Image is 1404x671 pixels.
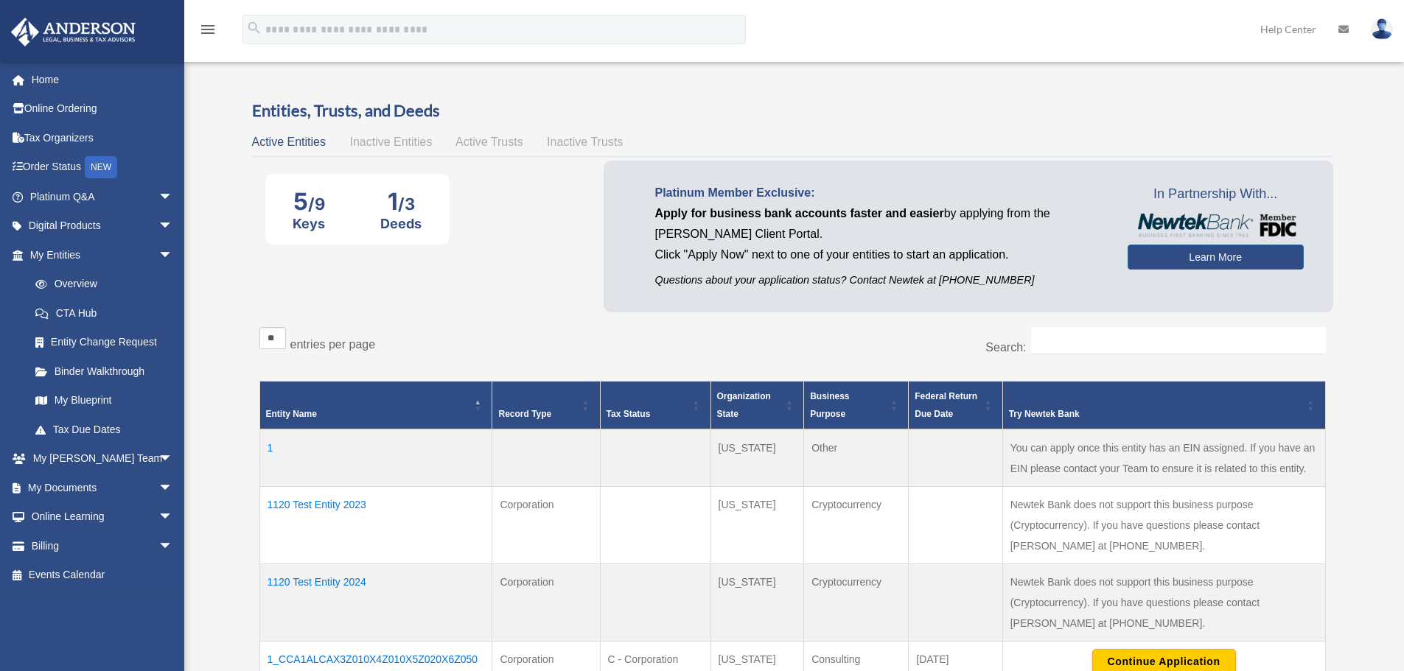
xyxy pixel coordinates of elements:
a: Binder Walkthrough [21,356,188,386]
img: NewtekBankLogoSM.png [1135,214,1296,237]
a: Platinum Q&Aarrow_drop_down [10,182,195,211]
a: Online Learningarrow_drop_down [10,502,195,532]
h3: Entities, Trusts, and Deeds [252,99,1333,122]
a: Order StatusNEW [10,152,195,183]
label: entries per page [290,338,376,351]
span: Inactive Entities [349,136,432,148]
td: Cryptocurrency [804,564,909,642]
div: NEW [85,156,117,178]
a: Learn More [1128,245,1304,270]
td: [US_STATE] [710,487,804,564]
td: [US_STATE] [710,564,804,642]
img: Anderson Advisors Platinum Portal [7,18,140,46]
a: CTA Hub [21,298,188,328]
span: Active Entities [252,136,326,148]
i: search [246,20,262,36]
a: My Entitiesarrow_drop_down [10,240,188,270]
span: arrow_drop_down [158,502,188,533]
th: Record Type: Activate to sort [492,382,600,430]
span: Organization State [717,391,771,419]
span: In Partnership With... [1128,183,1304,206]
span: Apply for business bank accounts faster and easier [655,207,944,219]
div: 1 [380,187,422,216]
div: Try Newtek Bank [1009,405,1303,423]
th: Tax Status: Activate to sort [600,382,710,430]
a: Digital Productsarrow_drop_down [10,211,195,241]
a: My [PERSON_NAME] Teamarrow_drop_down [10,444,195,474]
a: Billingarrow_drop_down [10,531,195,561]
a: Tax Due Dates [21,415,188,444]
th: Federal Return Due Date: Activate to sort [909,382,1002,430]
p: by applying from the [PERSON_NAME] Client Portal. [655,203,1106,245]
span: /9 [308,194,325,214]
th: Entity Name: Activate to invert sorting [259,382,492,430]
span: arrow_drop_down [158,240,188,270]
span: Tax Status [607,409,651,419]
span: Entity Name [266,409,317,419]
p: Click "Apply Now" next to one of your entities to start an application. [655,245,1106,265]
p: Questions about your application status? Contact Newtek at [PHONE_NUMBER] [655,271,1106,289]
span: Active Trusts [455,136,523,148]
a: menu [199,26,217,38]
th: Organization State: Activate to sort [710,382,804,430]
td: [US_STATE] [710,429,804,487]
td: Newtek Bank does not support this business purpose (Cryptocurrency). If you have questions please... [1002,487,1325,564]
span: arrow_drop_down [158,211,188,242]
div: 5 [293,187,325,216]
img: User Pic [1371,18,1393,40]
a: Entity Change Request [21,328,188,357]
td: Newtek Bank does not support this business purpose (Cryptocurrency). If you have questions please... [1002,564,1325,642]
td: You can apply once this entity has an EIN assigned. If you have an EIN please contact your Team t... [1002,429,1325,487]
span: Federal Return Due Date [915,391,977,419]
th: Try Newtek Bank : Activate to sort [1002,382,1325,430]
td: Cryptocurrency [804,487,909,564]
span: arrow_drop_down [158,473,188,503]
a: My Documentsarrow_drop_down [10,473,195,502]
td: Other [804,429,909,487]
td: Corporation [492,564,600,642]
a: Overview [21,270,181,299]
label: Search: [985,341,1026,354]
td: Corporation [492,487,600,564]
td: 1120 Test Entity 2024 [259,564,492,642]
td: 1 [259,429,492,487]
a: Events Calendar [10,561,195,590]
div: Deeds [380,216,422,231]
span: Business Purpose [810,391,849,419]
i: menu [199,21,217,38]
a: Online Ordering [10,94,195,124]
td: 1120 Test Entity 2023 [259,487,492,564]
p: Platinum Member Exclusive: [655,183,1106,203]
th: Business Purpose: Activate to sort [804,382,909,430]
span: arrow_drop_down [158,182,188,212]
span: Record Type [498,409,551,419]
span: arrow_drop_down [158,444,188,474]
a: Home [10,65,195,94]
a: Tax Organizers [10,123,195,152]
span: /3 [398,194,415,214]
span: Inactive Trusts [547,136,623,148]
span: arrow_drop_down [158,531,188,561]
div: Keys [293,216,325,231]
a: My Blueprint [21,386,188,415]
